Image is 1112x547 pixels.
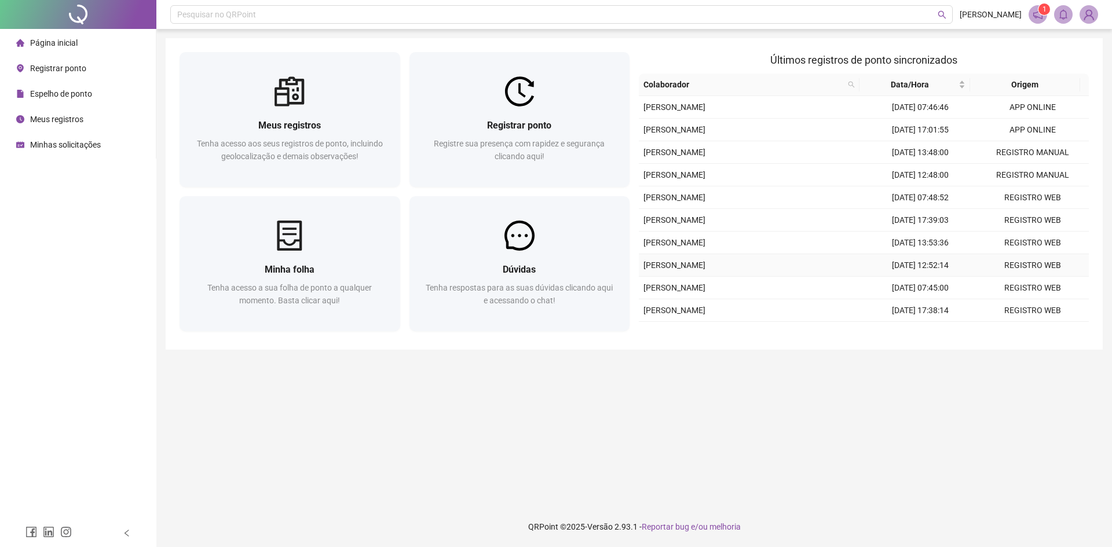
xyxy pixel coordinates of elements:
[60,526,72,538] span: instagram
[643,215,705,225] span: [PERSON_NAME]
[265,264,314,275] span: Minha folha
[643,170,705,179] span: [PERSON_NAME]
[1080,6,1098,23] img: 87287
[848,81,855,88] span: search
[976,299,1089,322] td: REGISTRO WEB
[976,232,1089,254] td: REGISTRO WEB
[642,522,741,531] span: Reportar bug e/ou melhoria
[864,96,976,119] td: [DATE] 07:46:46
[864,209,976,232] td: [DATE] 17:39:03
[976,322,1089,344] td: REGISTRO WEB
[409,52,630,187] a: Registrar pontoRegistre sua presença com rapidez e segurança clicando aqui!
[864,299,976,322] td: [DATE] 17:38:14
[1058,9,1069,20] span: bell
[487,120,551,131] span: Registrar ponto
[16,115,24,123] span: clock-circle
[16,141,24,149] span: schedule
[1038,3,1050,15] sup: 1
[43,526,54,538] span: linkedin
[180,196,400,331] a: Minha folhaTenha acesso a sua folha de ponto a qualquer momento. Basta clicar aqui!
[864,186,976,209] td: [DATE] 07:48:52
[643,148,705,157] span: [PERSON_NAME]
[30,115,83,124] span: Meus registros
[426,283,613,305] span: Tenha respostas para as suas dúvidas clicando aqui e acessando o chat!
[643,283,705,292] span: [PERSON_NAME]
[864,322,976,344] td: [DATE] 13:54:17
[123,529,131,537] span: left
[643,125,705,134] span: [PERSON_NAME]
[770,54,957,66] span: Últimos registros de ponto sincronizados
[864,277,976,299] td: [DATE] 07:45:00
[156,506,1112,547] footer: QRPoint © 2025 - 2.93.1 -
[643,78,843,91] span: Colaborador
[30,140,101,149] span: Minhas solicitações
[938,10,946,19] span: search
[16,90,24,98] span: file
[643,260,705,270] span: [PERSON_NAME]
[643,238,705,247] span: [PERSON_NAME]
[643,306,705,315] span: [PERSON_NAME]
[25,526,37,538] span: facebook
[180,52,400,187] a: Meus registrosTenha acesso aos seus registros de ponto, incluindo geolocalização e demais observa...
[976,277,1089,299] td: REGISTRO WEB
[30,89,92,98] span: Espelho de ponto
[976,164,1089,186] td: REGISTRO MANUAL
[864,78,956,91] span: Data/Hora
[976,254,1089,277] td: REGISTRO WEB
[197,139,383,161] span: Tenha acesso aos seus registros de ponto, incluindo geolocalização e demais observações!
[976,141,1089,164] td: REGISTRO MANUAL
[859,74,970,96] th: Data/Hora
[846,76,857,93] span: search
[864,254,976,277] td: [DATE] 12:52:14
[16,39,24,47] span: home
[1033,9,1043,20] span: notification
[976,186,1089,209] td: REGISTRO WEB
[207,283,372,305] span: Tenha acesso a sua folha de ponto a qualquer momento. Basta clicar aqui!
[30,64,86,73] span: Registrar ponto
[1042,5,1047,13] span: 1
[976,96,1089,119] td: APP ONLINE
[643,102,705,112] span: [PERSON_NAME]
[960,8,1022,21] span: [PERSON_NAME]
[258,120,321,131] span: Meus registros
[587,522,613,531] span: Versão
[643,193,705,202] span: [PERSON_NAME]
[864,232,976,254] td: [DATE] 13:53:36
[16,64,24,72] span: environment
[970,74,1081,96] th: Origem
[434,139,605,161] span: Registre sua presença com rapidez e segurança clicando aqui!
[864,141,976,164] td: [DATE] 13:48:00
[864,119,976,141] td: [DATE] 17:01:55
[30,38,78,47] span: Página inicial
[976,209,1089,232] td: REGISTRO WEB
[503,264,536,275] span: Dúvidas
[976,119,1089,141] td: APP ONLINE
[864,164,976,186] td: [DATE] 12:48:00
[409,196,630,331] a: DúvidasTenha respostas para as suas dúvidas clicando aqui e acessando o chat!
